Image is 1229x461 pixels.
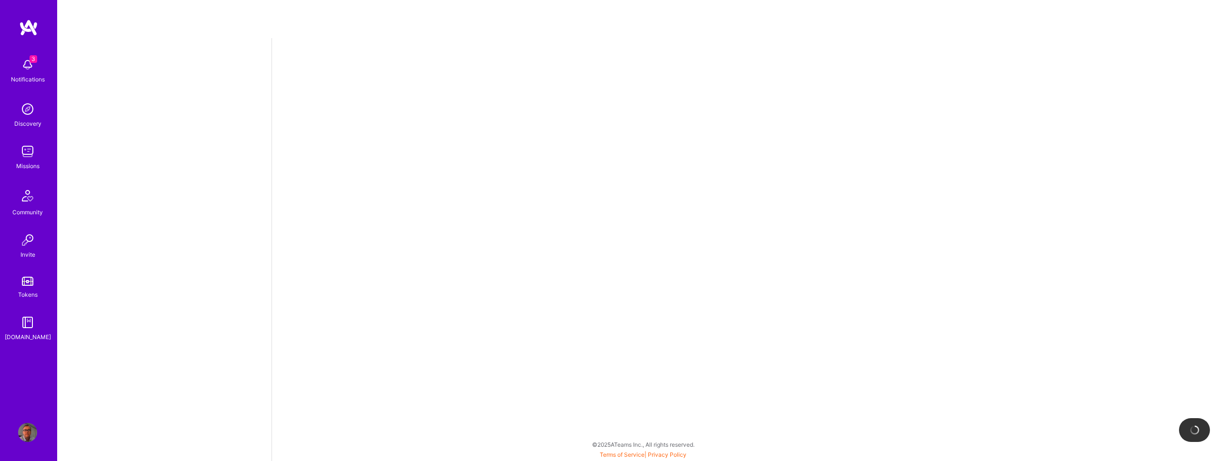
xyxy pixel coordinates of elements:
[22,277,33,286] img: tokens
[57,432,1229,456] div: © 2025 ATeams Inc., All rights reserved.
[12,207,43,217] div: Community
[18,290,38,300] div: Tokens
[18,142,37,161] img: teamwork
[18,55,37,74] img: bell
[16,161,40,171] div: Missions
[16,423,40,442] a: User Avatar
[1189,424,1200,436] img: loading
[648,451,686,458] a: Privacy Policy
[5,332,51,342] div: [DOMAIN_NAME]
[18,423,37,442] img: User Avatar
[11,74,45,84] div: Notifications
[19,19,38,36] img: logo
[16,184,39,207] img: Community
[14,119,41,129] div: Discovery
[30,55,37,63] span: 3
[18,230,37,250] img: Invite
[18,313,37,332] img: guide book
[20,250,35,260] div: Invite
[600,451,686,458] span: |
[18,100,37,119] img: discovery
[600,451,645,458] a: Terms of Service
